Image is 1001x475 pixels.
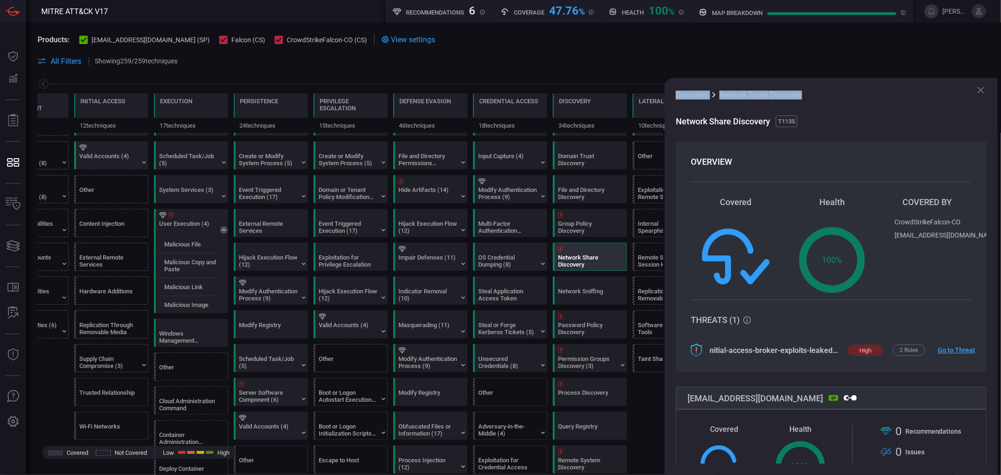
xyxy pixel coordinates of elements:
[799,227,865,293] div: 100 %
[234,276,308,305] div: T1556: Modify Authentication Process
[638,254,696,268] div: Remote Service Session Hijacking (2)
[633,175,707,203] div: T1210: Exploitation of Remote Services (Not covered)
[313,412,388,440] div: T1037: Boot or Logon Initialization Scripts (Not covered)
[239,186,298,200] div: Event Triggered Execution (17)
[638,220,696,234] div: Internal Spearphishing
[74,412,148,440] div: T1669: Wi-Fi Networks (Not covered)
[234,118,308,133] div: 24 techniques
[473,310,547,338] div: T1558: Steal or Forge Kerberos Tickets
[710,425,738,434] span: Covered
[776,115,797,127] span: T1135
[393,243,467,271] div: T1562: Impair Defenses
[720,197,752,207] span: Covered
[553,310,627,338] div: T1201: Password Policy Discovery
[553,93,627,133] div: TA0007: Discovery
[719,91,802,100] span: Network Share Discovery
[313,118,388,133] div: 15 techniques
[676,91,708,100] span: Discovery
[478,355,537,369] div: Unsecured Credentials (8)
[74,344,148,372] div: T1195: Supply Chain Compromise (Not covered)
[558,322,617,336] div: Password Policy Discovery
[398,254,457,268] div: Impair Defenses (11)
[2,109,24,132] button: Reports
[154,319,228,347] div: T1047: Windows Management Instrumentation (Not covered)
[638,153,696,167] div: Other
[382,34,435,45] div: View settings
[393,118,467,133] div: 46 techniques
[712,9,763,16] h5: map breakdown
[393,445,467,474] div: T1055: Process Injection (Not covered)
[74,276,148,305] div: T1200: Hardware Additions (Not covered)
[553,118,627,133] div: 34 techniques
[633,276,707,305] div: T1091: Replication Through Removable Media (Not covered)
[633,344,707,372] div: T1080: Taint Shared Content (Not covered)
[553,378,627,406] div: T1057: Process Discovery
[234,93,308,133] div: TA0003: Persistence
[231,36,265,44] span: Falcon (CS)
[553,276,627,305] div: T1040: Network Sniffing (Not covered)
[234,310,308,338] div: T1112: Modify Registry
[154,175,228,203] div: T1569: System Services (Not covered)
[154,420,228,448] div: T1609: Container Administration Command (Not covered)
[393,276,467,305] div: T1070: Indicator Removal (Not covered)
[154,93,228,133] div: TA0002: Execution
[217,449,229,456] span: High
[633,118,707,133] div: 10 techniques
[393,378,467,406] div: T1112: Modify Registry
[638,288,696,302] div: Replication Through Removable Media
[2,68,24,90] button: Detections
[79,322,138,336] div: Replication Through Removable Media
[313,310,388,338] div: T1078: Valid Accounts
[478,322,537,336] div: Steal or Forge Kerberos Tickets (5)
[469,4,475,15] div: 6
[154,352,228,381] div: Other (Not covered)
[473,118,547,133] div: 18 techniques
[239,288,298,302] div: Modify Authentication Process (9)
[38,35,70,44] span: Products:
[903,197,952,207] span: COVERED BY
[691,315,740,325] span: THREATS ( 1 )
[558,254,617,268] div: Network Share Discovery
[398,288,457,302] div: Indicator Removal (10)
[156,297,230,313] div: T1204.003: Malicious Image (Not covered)
[895,445,902,459] span: 0
[159,220,218,234] div: User Execution (4)
[319,153,377,167] div: Create or Modify System Process (5)
[2,276,24,299] button: Rule Catalog
[74,93,148,133] div: TA0001: Initial Access
[633,310,707,338] div: T1072: Software Deployment Tools (Not covered)
[473,412,547,440] div: T1557: Adversary-in-the-Middle (Not covered)
[74,118,148,133] div: 12 techniques
[234,243,308,271] div: T1574: Hijack Execution Flow
[553,445,627,474] div: T1018: Remote System Discovery
[287,36,367,44] span: CrowdStrikeFalcon-CO (CS)
[668,7,674,16] span: %
[156,279,230,295] div: T1204.001: Malicious Link (Not covered)
[319,220,377,234] div: Event Triggered Execution (17)
[638,355,696,369] div: Taint Shared Content
[239,423,298,437] div: Valid Accounts (4)
[234,378,308,406] div: T1505: Server Software Component
[164,283,203,291] label: Malicious Link
[154,118,228,133] div: 17 techniques
[2,45,24,68] button: Dashboard
[710,346,840,355] div: nitial-access-broker-exploits-leaked-machine-keys/
[79,355,138,369] div: Supply Chain Compromise (3)
[639,98,698,105] div: Lateral Movement
[234,412,308,440] div: T1078: Valid Accounts
[893,345,925,356] div: 2 Rules
[2,235,24,257] button: Cards
[633,243,707,271] div: T1563: Remote Service Session Hijacking (Not covered)
[579,7,585,16] span: %
[74,310,148,338] div: T1091: Replication Through Removable Media (Not covered)
[398,322,457,336] div: Masquerading (11)
[473,276,547,305] div: T1528: Steal Application Access Token
[478,186,537,200] div: Modify Authentication Process (9)
[676,116,772,126] span: Network Share Discovery
[313,344,388,372] div: Other (Not covered)
[622,9,644,16] h5: Health
[633,209,707,237] div: T1534: Internal Spearphishing (Not covered)
[473,445,547,474] div: T1212: Exploitation for Credential Access (Not covered)
[393,310,467,338] div: T1036: Masquerading (Not covered)
[558,389,617,403] div: Process Discovery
